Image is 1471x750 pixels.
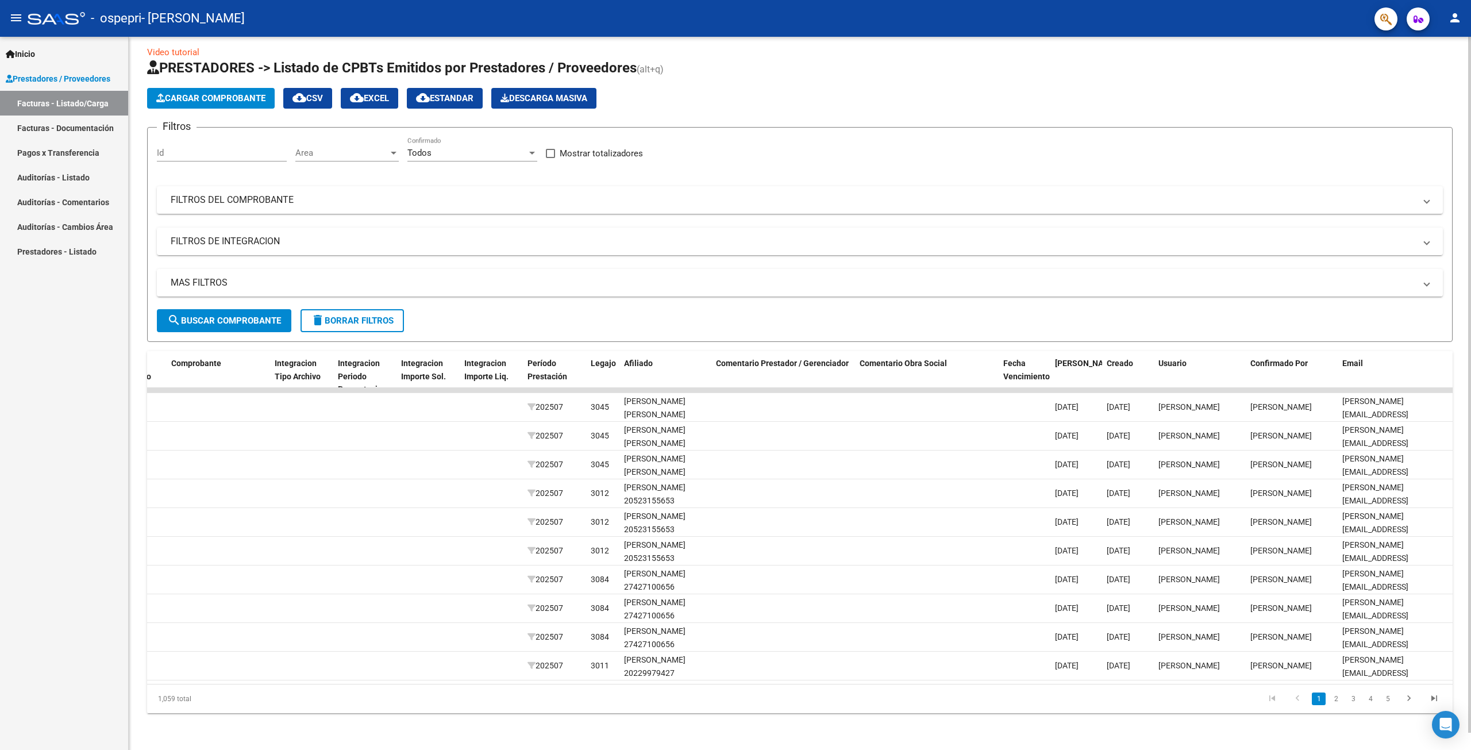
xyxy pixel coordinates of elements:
[157,228,1443,255] mat-expansion-panel-header: FILTROS DE INTEGRACION
[1107,359,1133,368] span: Creado
[1055,489,1079,498] span: [DATE]
[1250,460,1312,469] span: [PERSON_NAME]
[523,351,586,402] datatable-header-cell: Período Prestación
[1158,460,1220,469] span: [PERSON_NAME]
[527,517,563,526] span: 202507
[1250,575,1312,584] span: [PERSON_NAME]
[1345,689,1362,709] li: page 3
[591,359,616,368] span: Legajo
[1107,546,1130,555] span: [DATE]
[1055,575,1079,584] span: [DATE]
[1342,598,1408,646] span: [PERSON_NAME][EMAIL_ADDRESS][PERSON_NAME][DOMAIN_NAME]
[157,186,1443,214] mat-expansion-panel-header: FILTROS DEL COMPROBANTE
[171,276,1415,289] mat-panel-title: MAS FILTROS
[1055,603,1079,613] span: [DATE]
[527,603,563,613] span: 202507
[1107,603,1130,613] span: [DATE]
[301,309,404,332] button: Borrar Filtros
[711,351,855,402] datatable-header-cell: Comentario Prestador / Gerenciador
[311,313,325,327] mat-icon: delete
[624,359,653,368] span: Afiliado
[624,625,707,651] div: [PERSON_NAME] 27427100656
[171,194,1415,206] mat-panel-title: FILTROS DEL COMPROBANTE
[91,6,141,31] span: - ospepri
[311,316,394,326] span: Borrar Filtros
[624,567,707,594] div: [PERSON_NAME] 27427100656
[350,91,364,105] mat-icon: cloud_download
[527,359,567,381] span: Período Prestación
[1158,632,1220,641] span: [PERSON_NAME]
[167,313,181,327] mat-icon: search
[1346,693,1360,705] a: 3
[333,351,396,402] datatable-header-cell: Integracion Periodo Presentacion
[1379,689,1396,709] li: page 5
[147,88,275,109] button: Cargar Comprobante
[1342,397,1408,445] span: [PERSON_NAME][EMAIL_ADDRESS][PERSON_NAME][DOMAIN_NAME]
[1342,540,1408,589] span: [PERSON_NAME][EMAIL_ADDRESS][PERSON_NAME][DOMAIN_NAME]
[855,351,999,402] datatable-header-cell: Comentario Obra Social
[1364,693,1377,705] a: 4
[1423,693,1445,705] a: go to last page
[1107,517,1130,526] span: [DATE]
[1250,359,1308,368] span: Confirmado Por
[860,359,947,368] span: Comentario Obra Social
[1055,632,1079,641] span: [DATE]
[1107,489,1130,498] span: [DATE]
[1432,711,1460,739] div: Open Intercom Messenger
[1342,454,1408,502] span: [PERSON_NAME][EMAIL_ADDRESS][PERSON_NAME][DOMAIN_NAME]
[1055,661,1079,670] span: [DATE]
[157,269,1443,297] mat-expansion-panel-header: MAS FILTROS
[1158,546,1220,555] span: [PERSON_NAME]
[624,424,707,463] div: [PERSON_NAME] [PERSON_NAME] 20574471894
[527,489,563,498] span: 202507
[1338,351,1453,402] datatable-header-cell: Email
[1250,402,1312,411] span: [PERSON_NAME]
[295,148,388,158] span: Area
[1261,693,1283,705] a: go to first page
[527,402,563,411] span: 202507
[1107,402,1130,411] span: [DATE]
[1158,661,1220,670] span: [PERSON_NAME]
[292,93,323,103] span: CSV
[1055,359,1117,368] span: [PERSON_NAME]
[157,118,197,134] h3: Filtros
[1158,603,1220,613] span: [PERSON_NAME]
[1158,402,1220,411] span: [PERSON_NAME]
[396,351,460,402] datatable-header-cell: Integracion Importe Sol.
[147,47,199,57] a: Video tutorial
[1158,575,1220,584] span: [PERSON_NAME]
[401,359,446,381] span: Integracion Importe Sol.
[491,88,596,109] app-download-masive: Descarga masiva de comprobantes (adjuntos)
[141,6,245,31] span: - [PERSON_NAME]
[1381,693,1395,705] a: 5
[9,11,23,25] mat-icon: menu
[1102,351,1154,402] datatable-header-cell: Creado
[275,359,321,381] span: Integracion Tipo Archivo
[1362,689,1379,709] li: page 4
[6,48,35,60] span: Inicio
[527,661,563,670] span: 202507
[527,575,563,584] span: 202507
[1055,431,1079,440] span: [DATE]
[1050,351,1102,402] datatable-header-cell: Fecha Confimado
[591,516,609,529] div: 3012
[338,359,387,394] span: Integracion Periodo Presentacion
[1287,693,1308,705] a: go to previous page
[1107,575,1130,584] span: [DATE]
[624,481,707,507] div: [PERSON_NAME] 20523155653
[1327,689,1345,709] li: page 2
[292,91,306,105] mat-icon: cloud_download
[591,544,609,557] div: 3012
[560,147,643,160] span: Mostrar totalizadores
[624,596,707,622] div: [PERSON_NAME] 27427100656
[619,351,711,402] datatable-header-cell: Afiliado
[1003,359,1050,381] span: Fecha Vencimiento
[407,88,483,109] button: Estandar
[460,351,523,402] datatable-header-cell: Integracion Importe Liq.
[1250,517,1312,526] span: [PERSON_NAME]
[591,429,609,443] div: 3045
[1342,511,1408,560] span: [PERSON_NAME][EMAIL_ADDRESS][PERSON_NAME][DOMAIN_NAME]
[1158,431,1220,440] span: [PERSON_NAME]
[270,351,333,402] datatable-header-cell: Integracion Tipo Archivo
[464,359,509,381] span: Integracion Importe Liq.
